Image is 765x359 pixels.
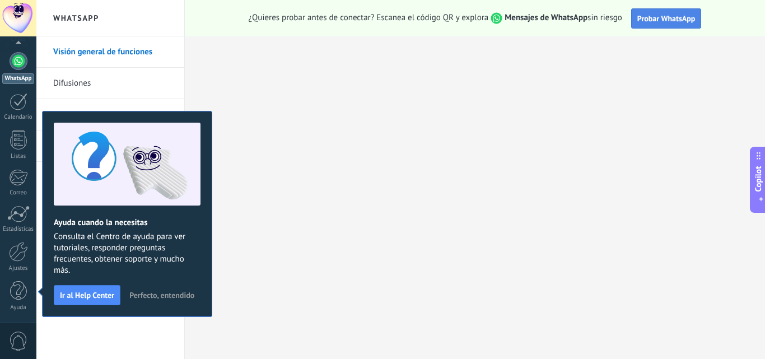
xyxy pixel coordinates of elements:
span: Ir al Help Center [60,291,114,299]
strong: Mensajes de WhatsApp [505,12,587,23]
div: WhatsApp [2,73,34,84]
div: Ayuda [2,304,35,311]
div: Listas [2,153,35,160]
a: Plantillas [53,99,173,130]
span: Copilot [753,166,764,192]
div: Estadísticas [2,226,35,233]
button: Probar WhatsApp [631,8,702,29]
button: Ir al Help Center [54,285,120,305]
div: Ajustes [2,265,35,272]
a: Difusiones [53,68,173,99]
li: Visión general de funciones [36,36,184,68]
li: Plantillas [36,99,184,130]
div: Calendario [2,114,35,121]
span: Consulta el Centro de ayuda para ver tutoriales, responder preguntas frecuentes, obtener soporte ... [54,231,200,276]
h2: Ayuda cuando la necesitas [54,217,200,228]
li: Difusiones [36,68,184,99]
div: Correo [2,189,35,197]
span: Probar WhatsApp [637,13,696,24]
button: Perfecto, entendido [124,287,199,304]
a: Visión general de funciones [53,36,173,68]
span: ¿Quieres probar antes de conectar? Escanea el código QR y explora sin riesgo [249,12,622,24]
span: Perfecto, entendido [129,291,194,299]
